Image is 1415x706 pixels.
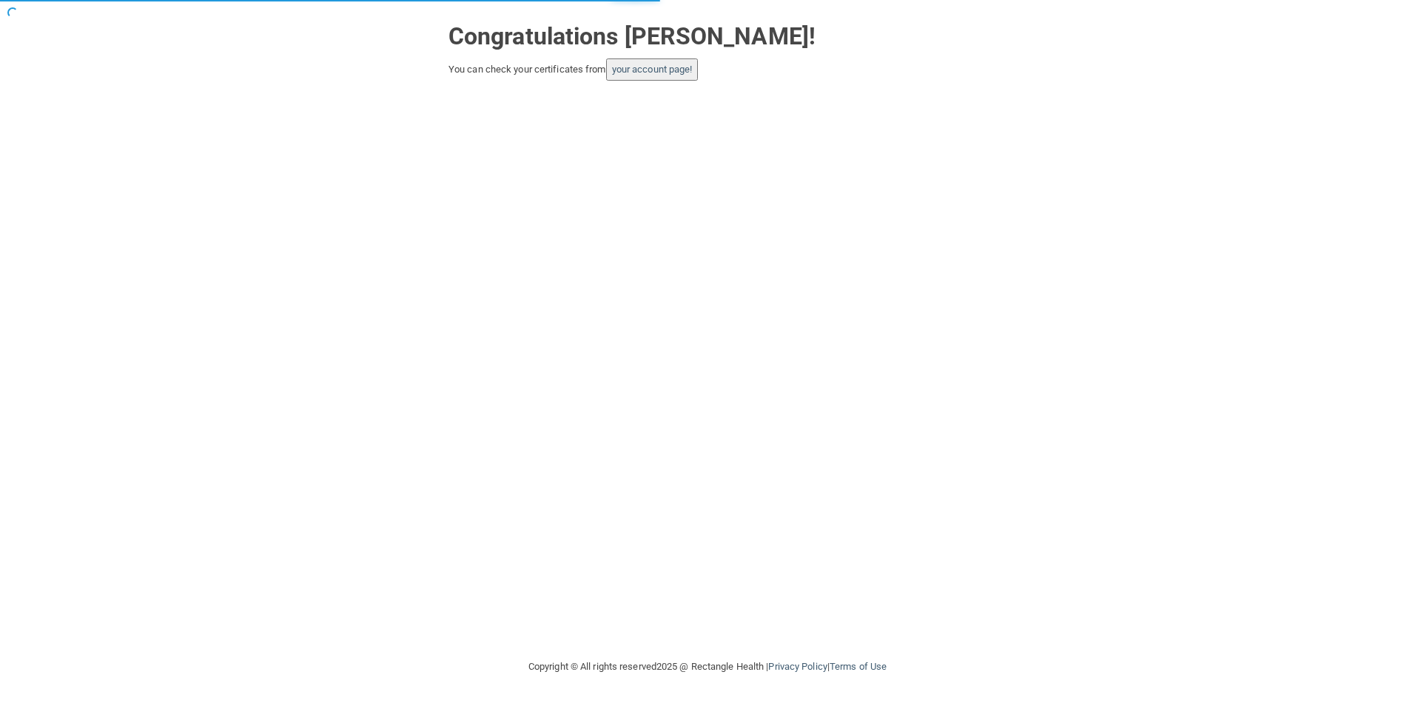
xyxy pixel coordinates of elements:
strong: Congratulations [PERSON_NAME]! [448,22,816,50]
div: Copyright © All rights reserved 2025 @ Rectangle Health | | [437,643,978,690]
iframe: Drift Widget Chat Controller [1159,601,1397,660]
button: your account page! [606,58,699,81]
a: Terms of Use [830,661,887,672]
a: your account page! [612,64,693,75]
a: Privacy Policy [768,661,827,672]
div: You can check your certificates from [448,58,967,81]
